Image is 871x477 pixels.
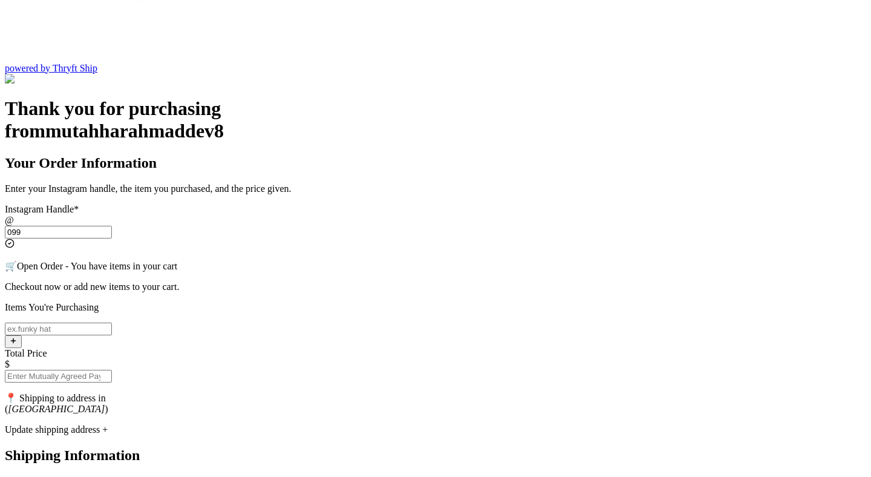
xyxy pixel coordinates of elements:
[5,63,97,73] a: powered by Thryft Ship
[5,370,112,383] input: Enter Mutually Agreed Payment
[5,215,866,226] div: @
[5,204,79,214] label: Instagram Handle
[5,261,17,271] span: 🛒
[5,302,866,313] p: Items You're Purchasing
[5,447,866,464] h2: Shipping Information
[5,281,866,292] p: Checkout now or add new items to your cart.
[5,424,866,435] div: Update shipping address +
[45,120,224,142] span: mutahharahmaddev8
[5,359,866,370] div: $
[5,348,47,358] label: Total Price
[5,155,866,171] h2: Your Order Information
[5,74,125,85] img: Customer Form Background
[8,404,105,414] em: [GEOGRAPHIC_DATA]
[5,183,866,194] p: Enter your Instagram handle, the item you purchased, and the price given.
[5,323,112,335] input: ex.funky hat
[5,392,866,415] p: 📍 Shipping to address in ( )
[17,261,177,271] span: Open Order - You have items in your cart
[5,97,866,142] h1: Thank you for purchasing from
